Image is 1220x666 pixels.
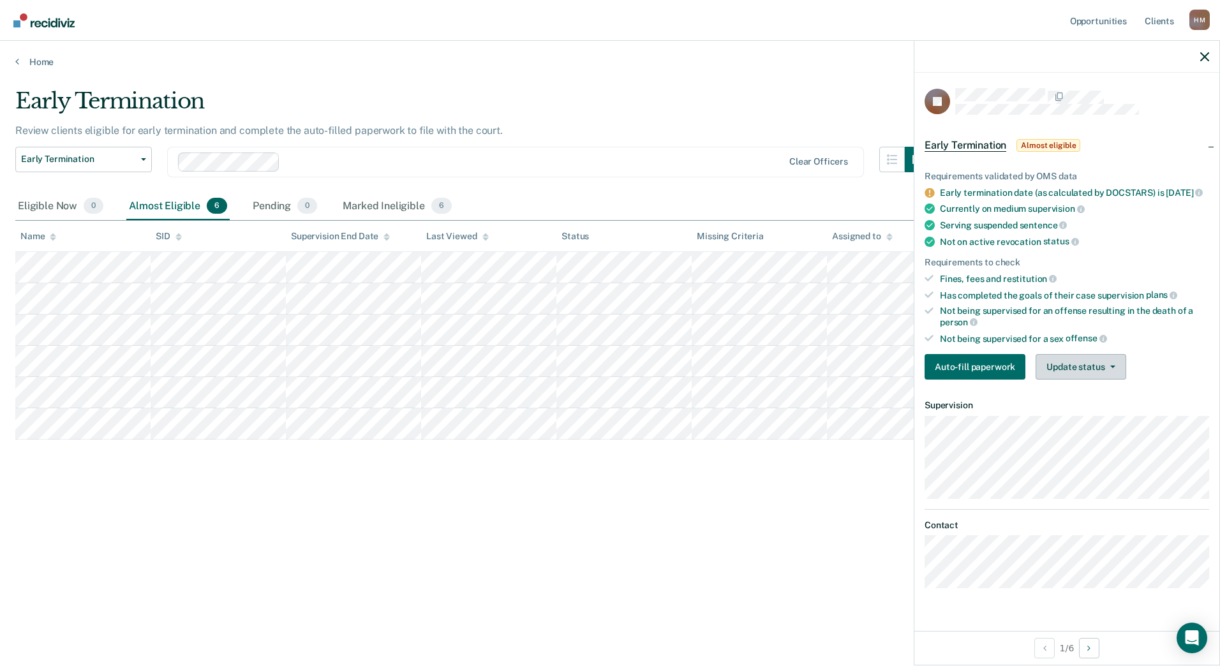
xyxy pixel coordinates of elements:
span: 0 [297,198,317,214]
div: Missing Criteria [697,231,764,242]
div: Status [562,231,589,242]
span: offense [1066,333,1107,343]
div: Supervision End Date [291,231,390,242]
div: Early Termination [15,88,930,124]
div: Currently on medium [940,203,1209,214]
span: plans [1146,290,1177,300]
div: Not being supervised for an offense resulting in the death of a [940,306,1209,327]
div: Pending [250,193,320,221]
span: restitution [1003,274,1057,284]
div: Requirements to check [925,257,1209,268]
div: Early TerminationAlmost eligible [914,125,1219,166]
a: Home [15,56,1205,68]
div: Marked Ineligible [340,193,454,221]
div: Requirements validated by OMS data [925,171,1209,182]
a: Navigate to form link [925,354,1030,380]
div: Has completed the goals of their case supervision [940,290,1209,301]
button: Update status [1036,354,1126,380]
span: 6 [431,198,452,214]
span: status [1043,236,1079,246]
img: Recidiviz [13,13,75,27]
span: Early Termination [21,154,136,165]
span: 0 [84,198,103,214]
div: SID [156,231,182,242]
button: Auto-fill paperwork [925,354,1025,380]
div: Almost Eligible [126,193,230,221]
dt: Supervision [925,400,1209,411]
div: Last Viewed [426,231,488,242]
dt: Contact [925,520,1209,531]
span: sentence [1020,220,1067,230]
button: Next Opportunity [1079,638,1099,658]
div: Early termination date (as calculated by DOCSTARS) is [DATE] [940,187,1209,198]
div: Open Intercom Messenger [1177,623,1207,653]
span: Almost eligible [1016,139,1080,152]
div: Not being supervised for a sex [940,333,1209,344]
div: Eligible Now [15,193,106,221]
span: Early Termination [925,139,1006,152]
span: person [940,317,978,327]
p: Review clients eligible for early termination and complete the auto-filled paperwork to file with... [15,124,503,137]
div: Serving suspended [940,219,1209,231]
div: Name [20,231,56,242]
div: Fines, fees and [940,273,1209,285]
div: Not on active revocation [940,236,1209,248]
div: H M [1189,10,1210,30]
button: Previous Opportunity [1034,638,1055,658]
div: 1 / 6 [914,631,1219,665]
span: 6 [207,198,227,214]
button: Profile dropdown button [1189,10,1210,30]
div: Clear officers [789,156,848,167]
span: supervision [1028,204,1084,214]
div: Assigned to [832,231,892,242]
